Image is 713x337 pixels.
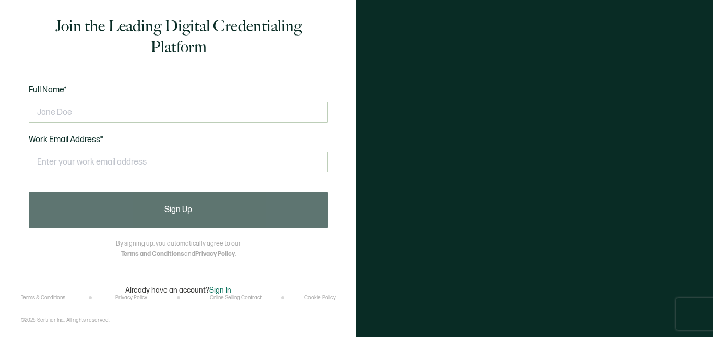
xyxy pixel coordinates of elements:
p: By signing up, you automatically agree to our and . [116,239,241,260]
h1: Join the Leading Digital Credentialing Platform [29,16,328,57]
a: Terms & Conditions [21,295,65,301]
span: Sign Up [164,206,192,214]
a: Privacy Policy [195,250,235,258]
span: Full Name* [29,85,67,95]
button: Sign Up [29,192,328,228]
span: Work Email Address* [29,135,103,145]
a: Privacy Policy [115,295,147,301]
input: Enter your work email address [29,152,328,172]
a: Cookie Policy [304,295,336,301]
p: Already have an account? [125,286,231,295]
a: Online Selling Contract [210,295,262,301]
span: Sign In [209,286,231,295]
p: ©2025 Sertifier Inc.. All rights reserved. [21,317,110,323]
a: Terms and Conditions [121,250,184,258]
input: Jane Doe [29,102,328,123]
